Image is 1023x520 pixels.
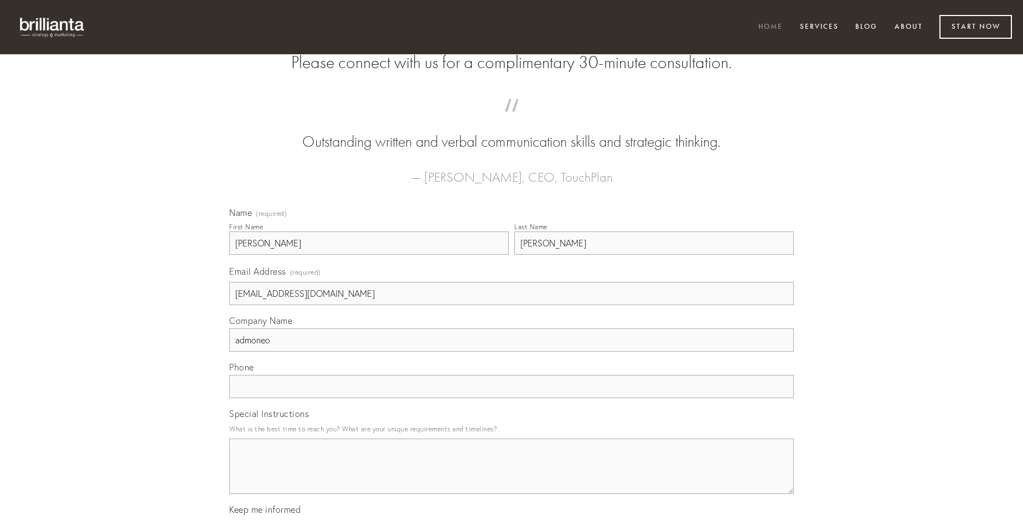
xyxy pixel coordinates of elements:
[229,266,286,277] span: Email Address
[848,18,885,37] a: Blog
[887,18,930,37] a: About
[247,110,776,131] span: “
[229,408,309,419] span: Special Instructions
[514,223,547,231] div: Last Name
[256,210,287,217] span: (required)
[751,18,790,37] a: Home
[290,265,321,280] span: (required)
[229,504,301,515] span: Keep me informed
[229,223,263,231] div: First Name
[247,110,776,153] blockquote: Outstanding written and verbal communication skills and strategic thinking.
[939,15,1012,39] a: Start Now
[229,421,794,436] p: What is the best time to reach you? What are your unique requirements and timelines?
[229,52,794,73] h2: Please connect with us for a complimentary 30-minute consultation.
[229,362,254,373] span: Phone
[793,18,846,37] a: Services
[247,153,776,188] figcaption: — [PERSON_NAME], CEO, TouchPlan
[229,315,292,326] span: Company Name
[229,207,252,218] span: Name
[11,11,94,43] img: brillianta - research, strategy, marketing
